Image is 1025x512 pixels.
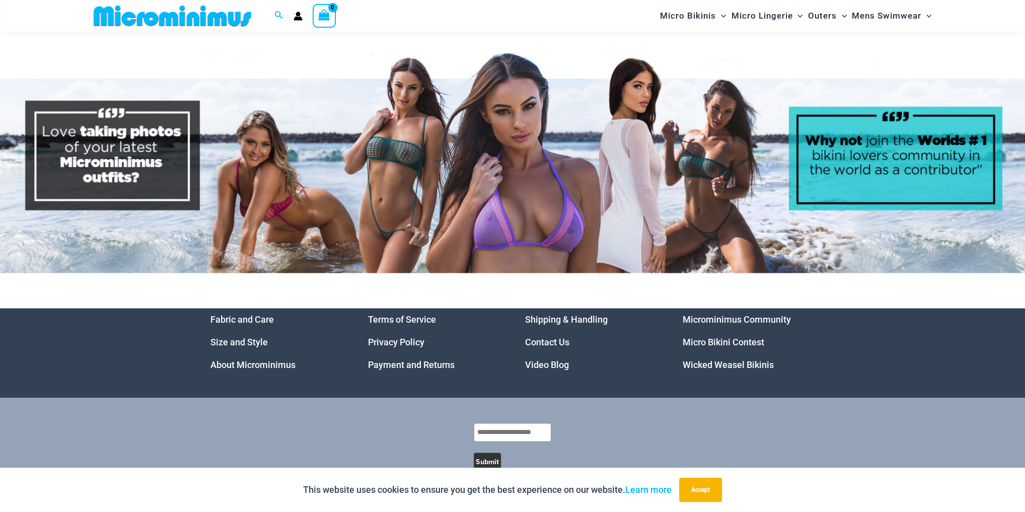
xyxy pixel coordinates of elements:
span: Micro Bikinis [660,3,716,29]
a: Payment and Returns [368,359,455,370]
a: Shipping & Handling [525,314,608,325]
nav: Menu [525,308,657,376]
a: Learn more [625,484,672,495]
span: Mens Swimwear [852,3,921,29]
nav: Site Navigation [656,2,935,30]
nav: Menu [683,308,815,376]
a: Micro Bikini Contest [683,337,764,347]
span: Menu Toggle [837,3,847,29]
a: OutersMenu ToggleMenu Toggle [806,3,849,29]
span: Menu Toggle [921,3,931,29]
a: Account icon link [294,12,303,21]
aside: Footer Widget 2 [368,308,500,376]
span: Micro Lingerie [731,3,792,29]
a: View Shopping Cart, empty [313,4,336,27]
span: Outers [808,3,837,29]
nav: Menu [368,308,500,376]
a: Video Blog [525,359,569,370]
a: About Microminimus [210,359,296,370]
a: Privacy Policy [368,337,424,347]
a: Microminimus Community [683,314,791,325]
img: MM SHOP LOGO FLAT [90,5,255,27]
nav: Menu [210,308,343,376]
a: Micro BikinisMenu ToggleMenu Toggle [657,3,728,29]
a: Search icon link [274,10,283,22]
aside: Footer Widget 4 [683,308,815,376]
span: Menu Toggle [716,3,726,29]
aside: Footer Widget 3 [525,308,657,376]
a: Size and Style [210,337,268,347]
button: Accept [679,478,722,502]
a: Micro LingerieMenu ToggleMenu Toggle [728,3,805,29]
a: Wicked Weasel Bikinis [683,359,774,370]
a: Terms of Service [368,314,436,325]
span: Menu Toggle [792,3,802,29]
a: Fabric and Care [210,314,274,325]
aside: Footer Widget 1 [210,308,343,376]
p: This website uses cookies to ensure you get the best experience on our website. [303,482,672,497]
button: Submit [474,453,501,471]
a: Mens SwimwearMenu ToggleMenu Toggle [849,3,934,29]
a: Contact Us [525,337,569,347]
